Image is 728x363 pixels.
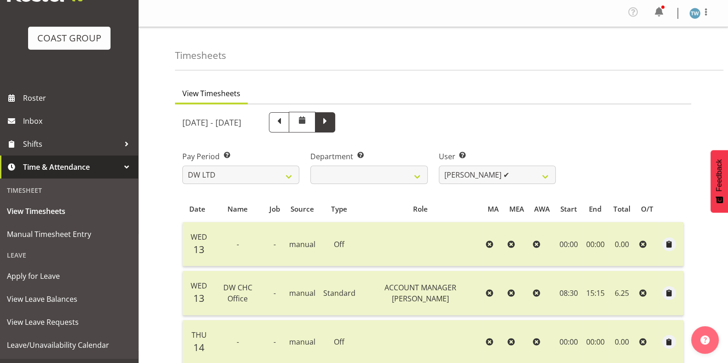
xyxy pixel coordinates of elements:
[319,271,359,315] td: Standard
[237,337,239,347] span: -
[289,239,315,249] span: manual
[175,50,226,61] h4: Timesheets
[555,271,582,315] td: 08:30
[182,151,299,162] label: Pay Period
[289,288,315,298] span: manual
[274,288,276,298] span: -
[192,330,207,340] span: Thu
[7,338,131,352] span: Leave/Unavailability Calendar
[2,265,136,288] a: Apply for Leave
[608,222,635,266] td: 0.00
[715,159,723,191] span: Feedback
[7,315,131,329] span: View Leave Requests
[223,282,252,304] span: DW CHC Office
[289,337,315,347] span: manual
[193,243,204,256] span: 13
[23,114,134,128] span: Inbox
[641,204,653,214] div: O/T
[319,222,359,266] td: Off
[193,341,204,354] span: 14
[182,117,241,127] h5: [DATE] - [DATE]
[555,222,582,266] td: 00:00
[613,204,630,214] div: Total
[37,31,101,45] div: COAST GROUP
[2,311,136,334] a: View Leave Requests
[588,204,603,214] div: End
[310,151,427,162] label: Department
[2,200,136,223] a: View Timesheets
[560,204,577,214] div: Start
[7,204,131,218] span: View Timesheets
[2,246,136,265] div: Leave
[23,91,134,105] span: Roster
[191,232,207,242] span: Wed
[488,204,499,214] div: MA
[216,204,259,214] div: Name
[2,181,136,200] div: Timesheet
[700,335,710,345] img: help-xxl-2.png
[2,223,136,246] a: Manual Timesheet Entry
[608,271,635,315] td: 6.25
[7,227,131,241] span: Manual Timesheet Entry
[7,269,131,283] span: Apply for Leave
[439,151,556,162] label: User
[582,222,608,266] td: 00:00
[689,8,700,19] img: tim-wilson1191.jpg
[269,204,280,214] div: Job
[582,271,608,315] td: 15:15
[2,334,136,357] a: Leave/Unavailability Calendar
[325,204,354,214] div: Type
[274,239,276,249] span: -
[23,137,120,151] span: Shifts
[182,88,240,99] span: View Timesheets
[711,150,728,213] button: Feedback - Show survey
[237,239,239,249] span: -
[23,160,120,174] span: Time & Attendance
[534,204,550,214] div: AWA
[2,288,136,311] a: View Leave Balances
[7,292,131,306] span: View Leave Balances
[193,292,204,305] span: 13
[291,204,314,214] div: Source
[191,281,207,291] span: Wed
[509,204,524,214] div: MEA
[274,337,276,347] span: -
[384,282,456,304] span: ACCOUNT MANAGER [PERSON_NAME]
[188,204,206,214] div: Date
[364,204,477,214] div: Role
